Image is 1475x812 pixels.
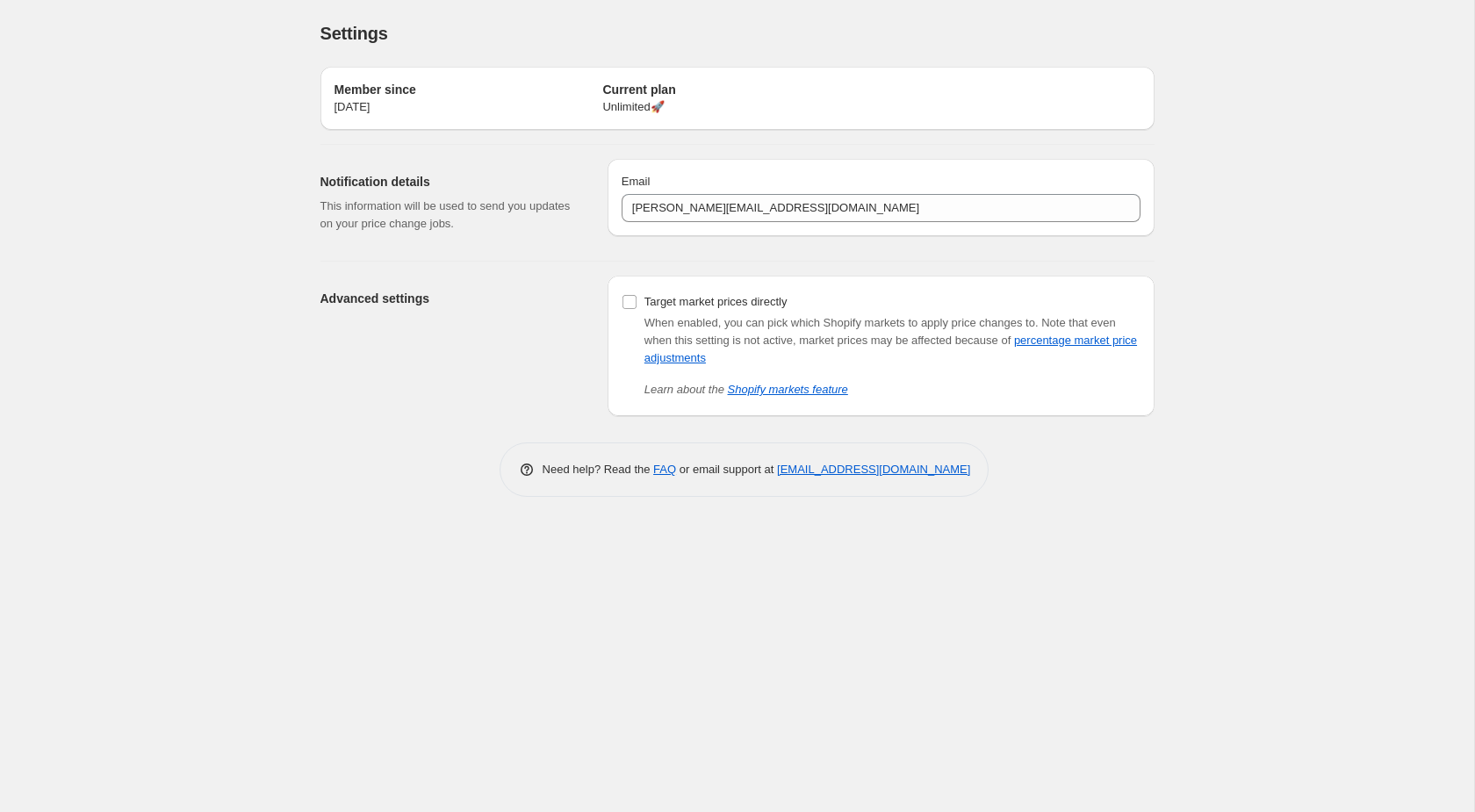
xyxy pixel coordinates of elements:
[777,463,970,476] a: [EMAIL_ADDRESS][DOMAIN_NAME]
[602,81,871,98] h2: Current plan
[644,383,848,396] i: Learn about the
[320,198,579,233] p: This information will be used to send you updates on your price change jobs.
[335,98,603,116] p: [DATE]
[602,98,871,116] p: Unlimited 🚀
[335,81,603,98] h2: Member since
[320,173,579,190] h2: Notification details
[653,463,676,476] a: FAQ
[644,316,1039,329] span: When enabled, you can pick which Shopify markets to apply price changes to.
[622,175,651,188] span: Email
[728,383,848,396] a: Shopify markets feature
[543,463,654,476] span: Need help? Read the
[676,463,777,476] span: or email support at
[320,290,579,307] h2: Advanced settings
[644,295,788,308] span: Target market prices directly
[320,24,388,43] span: Settings
[644,316,1137,364] span: Note that even when this setting is not active, market prices may be affected because of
